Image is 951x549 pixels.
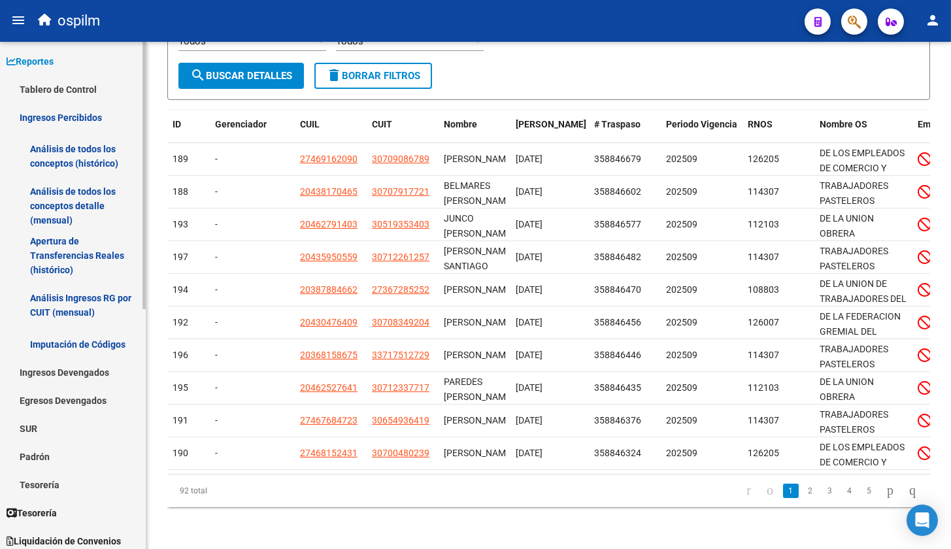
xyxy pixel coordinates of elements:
span: Periodo Vigencia [666,119,737,129]
span: 126205 [748,448,779,458]
span: BELMARES [PERSON_NAME] [444,180,514,206]
span: CUIL [300,119,320,129]
span: 358846446 [594,350,641,360]
span: 27469162090 [300,154,358,164]
span: 195 [173,382,188,393]
div: [DATE] [516,348,584,363]
span: Nombre OS [820,119,867,129]
span: 358846456 [594,317,641,327]
span: 358846324 [594,448,641,458]
li: page 3 [820,480,840,502]
span: 30700480239 [372,448,429,458]
div: [DATE] [516,413,584,428]
span: - [215,186,218,197]
span: 30709086789 [372,154,429,164]
span: RNOS [748,119,773,129]
mat-icon: menu [10,12,26,28]
span: 30519353403 [372,219,429,229]
div: Open Intercom Messenger [907,505,938,536]
span: - [215,284,218,295]
span: 188 [173,186,188,197]
span: 358846376 [594,415,641,425]
span: Liquidación de Convenios [7,534,121,548]
span: - [215,415,218,425]
span: Nombre [444,119,477,129]
span: 30708349204 [372,317,429,327]
span: 20430476409 [300,317,358,327]
span: - [215,448,218,458]
span: 126007 [748,317,779,327]
span: 358846482 [594,252,641,262]
span: Borrar Filtros [326,70,420,82]
mat-icon: delete [326,67,342,83]
span: 202509 [666,350,697,360]
span: Reportes [7,54,54,69]
datatable-header-cell: Nombre [439,110,510,154]
span: DE LOS EMPLEADOS DE COMERCIO Y ACTIVIDADES CIVILES [820,148,905,203]
span: DE LA UNION DE TRABAJADORES DEL TURISMO HOTELEROS Y GASTRONOMICOS DE LA [GEOGRAPHIC_DATA] [820,278,908,378]
span: 202509 [666,154,697,164]
span: 30654936419 [372,415,429,425]
span: ospilm [58,7,100,35]
span: 30712261257 [372,252,429,262]
a: go to previous page [761,484,779,498]
span: [PERSON_NAME] [516,119,586,129]
div: [DATE] [516,152,584,167]
div: [DATE] [516,282,584,297]
a: 3 [822,484,838,498]
span: 202509 [666,317,697,327]
div: [DATE] [516,380,584,395]
span: DE LA FEDERACION GREMIAL DEL PERSONAL DE LA INDUSTRIA DE LA CARNE Y SUS DERIVADOS [820,311,901,396]
span: 202509 [666,382,697,393]
span: 202509 [666,448,697,458]
span: [PERSON_NAME] [444,154,514,164]
span: 202509 [666,252,697,262]
span: 193 [173,219,188,229]
span: 27367285252 [372,284,429,295]
span: TRABAJADORES PASTELEROS CONFITEROS PIZZEROS HELADEROS Y ALFAJOREROS DE LA [GEOGRAPHIC_DATA] [820,409,908,524]
datatable-header-cell: Nombre OS [814,110,912,154]
span: 20462791403 [300,219,358,229]
span: [PERSON_NAME] [444,284,514,295]
span: - [215,154,218,164]
span: 358846679 [594,154,641,164]
a: 5 [861,484,877,498]
div: [DATE] [516,315,584,330]
span: 358846602 [594,186,641,197]
a: go to last page [903,484,922,498]
span: TRABAJADORES PASTELEROS CONFITEROS PIZZEROS HELADEROS Y ALFAJOREROS DE LA [GEOGRAPHIC_DATA] [820,180,908,295]
span: - [215,382,218,393]
span: 202509 [666,219,697,229]
datatable-header-cell: ID [167,110,210,154]
span: 20435950559 [300,252,358,262]
span: [PERSON_NAME] [444,350,514,360]
datatable-header-cell: CUIL [295,110,367,154]
span: 358846470 [594,284,641,295]
span: 108803 [748,284,779,295]
datatable-header-cell: RNOS [742,110,814,154]
span: 30712337717 [372,382,429,393]
li: page 5 [859,480,879,502]
mat-icon: person [925,12,941,28]
span: DE LOS EMPLEADOS DE COMERCIO Y ACTIVIDADES CIVILES [820,442,905,497]
span: 27468152431 [300,448,358,458]
mat-icon: search [190,67,206,83]
span: 30707917721 [372,186,429,197]
span: TRABAJADORES PASTELEROS CONFITEROS PIZZEROS HELADEROS Y ALFAJOREROS DE LA [GEOGRAPHIC_DATA] [820,344,908,458]
span: 194 [173,284,188,295]
span: Tesorería [7,506,57,520]
datatable-header-cell: Fecha Traspaso [510,110,589,154]
span: 190 [173,448,188,458]
li: page 4 [840,480,859,502]
li: page 2 [801,480,820,502]
a: go to next page [881,484,899,498]
span: 202509 [666,284,697,295]
span: 114307 [748,350,779,360]
span: Gerenciador [215,119,267,129]
span: ID [173,119,181,129]
div: [DATE] [516,184,584,199]
span: 114307 [748,186,779,197]
datatable-header-cell: Gerenciador [210,110,295,154]
li: page 1 [781,480,801,502]
div: [DATE] [516,446,584,461]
